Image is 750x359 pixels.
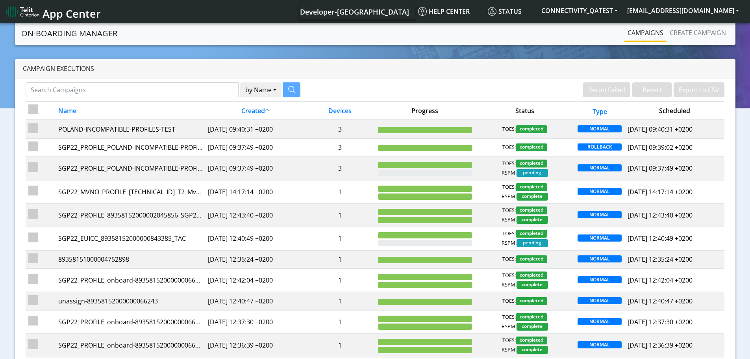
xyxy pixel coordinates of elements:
span: TOES: [502,313,516,321]
span: complete [517,323,548,331]
span: complete [517,281,548,289]
span: TOES: [502,337,516,344]
div: unassign-89358152000000066243 [58,296,202,306]
span: completed [516,160,547,167]
span: TOES: [502,143,516,151]
a: On-Boarding Manager [21,26,117,41]
td: 3 [305,157,375,180]
span: [DATE] 12:40:47 +0200 [628,297,693,305]
a: Help center [415,4,485,19]
span: NORMAL [578,234,622,242]
span: ROLLBACK [578,143,622,151]
span: [DATE] 09:37:49 +0200 [628,164,693,173]
th: Created [205,102,305,120]
a: Your current platform instance [300,4,409,19]
td: [DATE] 12:43:40 +0200 [205,203,305,227]
button: [EMAIL_ADDRESS][DOMAIN_NAME] [622,4,744,18]
a: Create campaign [667,25,729,41]
a: Campaigns [624,25,667,41]
span: [DATE] 12:35:24 +0200 [628,255,693,264]
span: NORMAL [578,276,622,283]
span: RSPM: [502,193,517,201]
span: completed [516,206,547,214]
td: [DATE] 12:37:30 +0200 [205,310,305,333]
span: completed [516,272,547,279]
th: Type [575,102,625,120]
td: [DATE] 12:40:49 +0200 [205,227,305,250]
td: 1 [305,250,375,268]
span: [DATE] 09:39:02 +0200 [628,143,693,152]
td: 3 [305,138,375,156]
td: 1 [305,203,375,227]
span: completed [516,183,547,191]
div: 89358151000004752898 [58,255,202,264]
a: App Center [6,3,100,20]
div: SGP22_PROFILE_POLAND-INCOMPATIBLE-PROFILES [58,143,202,152]
span: NORMAL [578,125,622,132]
span: completed [516,313,547,321]
div: SGP22_PROFILE_89358152000002045856_SGP22_eProfeil [58,210,202,220]
span: TOES: [502,183,516,191]
button: Rerun Failed [583,82,630,97]
span: NORMAL [578,297,622,304]
div: Campaign Executions [15,59,735,78]
span: NORMAL [578,211,622,218]
th: Name [56,102,205,120]
span: NORMAL [578,188,622,195]
td: [DATE] 12:42:04 +0200 [205,269,305,292]
span: [DATE] 12:36:39 +0200 [628,341,693,350]
td: 1 [305,227,375,250]
img: status.svg [488,7,496,16]
span: TOES: [502,230,516,238]
td: [DATE] 09:37:49 +0200 [205,157,305,180]
span: completed [516,337,547,344]
span: completed [516,255,547,263]
td: [DATE] 12:40:47 +0200 [205,292,305,310]
span: NORMAL [578,318,622,325]
span: TOES: [502,160,516,167]
td: 3 [305,120,375,138]
span: TOES: [502,255,516,263]
button: Export to CSV [674,82,724,97]
span: [DATE] 12:40:49 +0200 [628,234,693,243]
span: completed [516,297,547,305]
span: Status [488,7,522,16]
span: [DATE] 09:40:31 +0200 [628,125,693,134]
span: complete [517,216,548,224]
span: [DATE] 14:17:14 +0200 [628,188,693,196]
span: Developer-[GEOGRAPHIC_DATA] [300,7,409,17]
img: knowledge.svg [418,7,427,16]
td: [DATE] 12:35:24 +0200 [205,250,305,268]
th: Scheduled [625,102,725,120]
div: SGP22_PROFILE_onboard-89358152000000066730-2309 [58,317,202,327]
td: 1 [305,310,375,333]
span: [DATE] 12:43:40 +0200 [628,211,693,219]
a: Status [485,4,537,19]
span: RSPM: [502,281,517,289]
td: [DATE] 09:40:31 +0200 [205,120,305,138]
span: App Center [43,6,101,21]
span: NORMAL [578,341,622,348]
span: pending [517,239,548,247]
input: Search Campaigns [26,82,239,97]
td: [DATE] 09:37:49 +0200 [205,138,305,156]
span: NORMAL [578,255,622,262]
span: [DATE] 12:42:04 +0200 [628,276,693,285]
td: 1 [305,269,375,292]
td: 1 [305,292,375,310]
span: TOES: [502,297,516,305]
span: RSPM: [502,346,517,354]
span: completed [516,230,547,238]
div: SGP22_PROFILE_onboard-89358152000000066243-2309 [58,275,202,285]
span: completed [516,143,547,151]
span: RSPM: [502,239,517,247]
button: by Name [240,82,281,97]
span: completed [516,125,547,133]
span: pending [517,169,548,177]
td: [DATE] 12:36:39 +0200 [205,334,305,357]
span: TOES: [502,125,516,133]
span: RSPM: [502,216,517,224]
button: CONNECTIVITY_QATEST [537,4,622,18]
th: Progress [375,102,475,120]
th: Devices [305,102,375,120]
